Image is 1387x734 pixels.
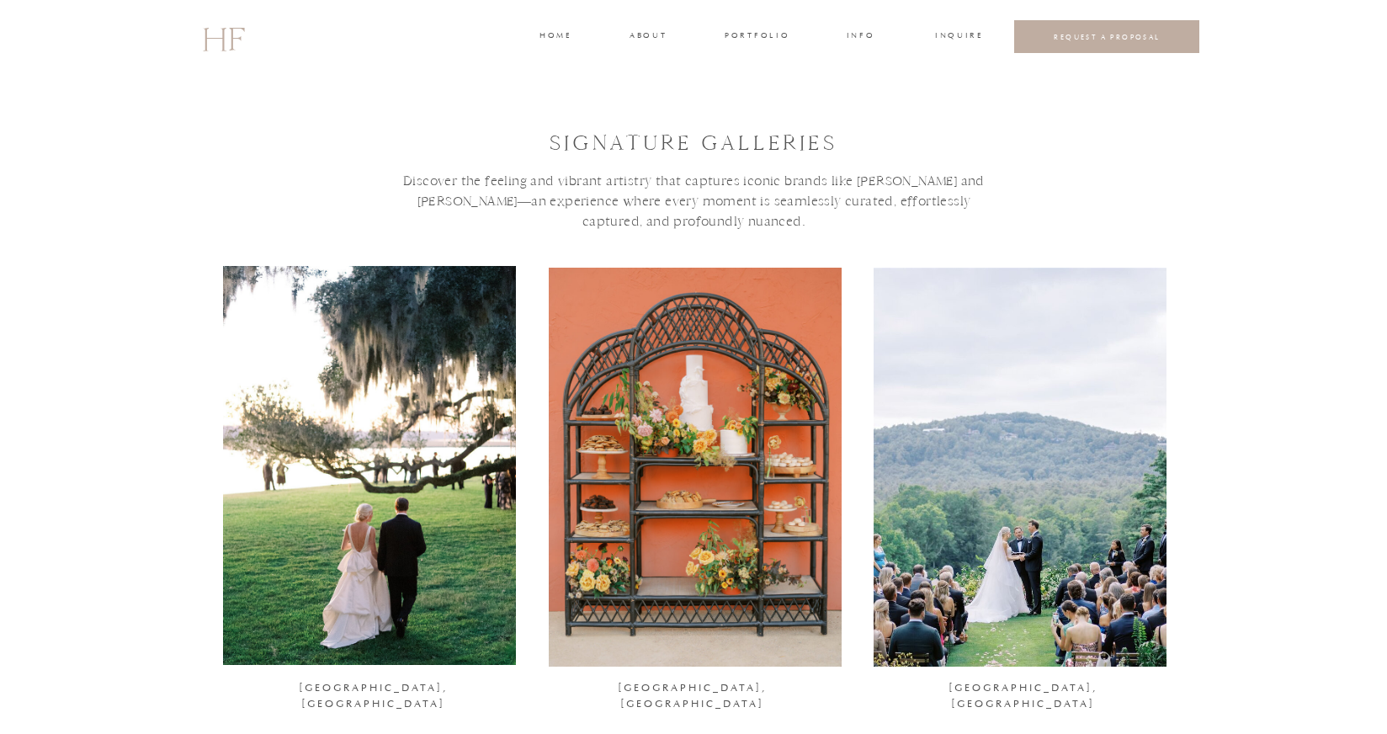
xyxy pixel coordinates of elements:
a: INQUIRE [935,29,980,45]
a: [GEOGRAPHIC_DATA], [GEOGRAPHIC_DATA] [247,680,499,703]
a: INFO [845,29,876,45]
a: REQUEST A PROPOSAL [1028,32,1187,41]
a: home [539,29,571,45]
a: HF [202,13,244,61]
a: portfolio [725,29,788,45]
h3: Discover the feeling and vibrant artistry that captures iconic brands like [PERSON_NAME] and [PER... [388,171,1000,297]
a: [GEOGRAPHIC_DATA], [GEOGRAPHIC_DATA] [566,680,818,703]
a: [GEOGRAPHIC_DATA], [GEOGRAPHIC_DATA] [896,680,1149,703]
a: about [630,29,665,45]
h1: signature GALLEries [548,130,839,160]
